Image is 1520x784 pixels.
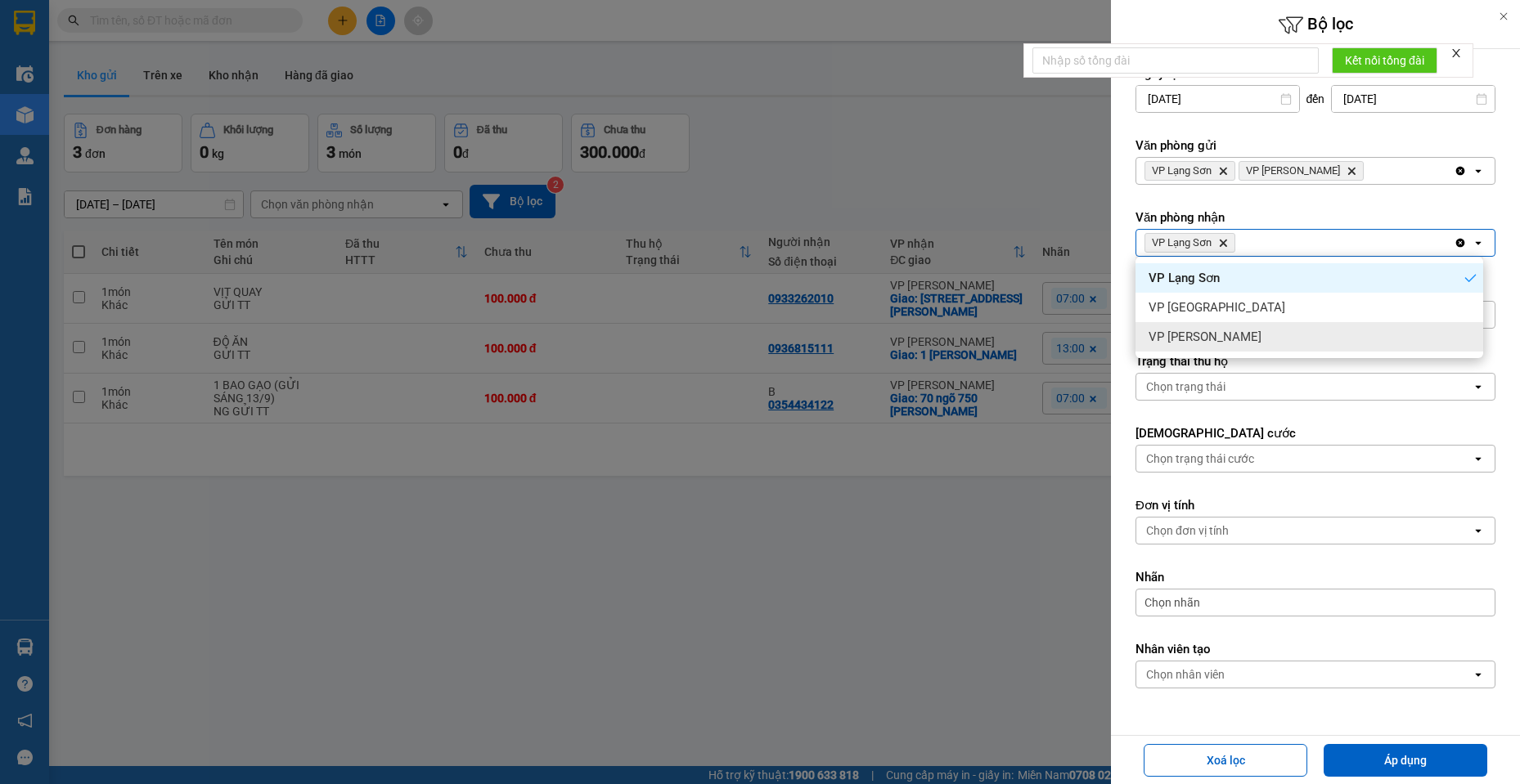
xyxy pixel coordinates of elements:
svg: open [1472,452,1485,465]
label: Đơn vị tính [1136,497,1495,513]
span: VP Lạng Sơn [1149,270,1220,286]
label: Trạng thái thu hộ [1136,353,1495,370]
input: Select a date. [1136,86,1299,112]
label: Nhãn [1136,569,1495,585]
input: Nhập số tổng đài [1032,47,1319,74]
label: Văn phòng nhận [1136,209,1495,226]
svg: open [1472,164,1485,177]
div: Chọn nhân viên [1146,666,1225,683]
svg: Delete [1347,166,1356,176]
span: Chọn nhãn [1144,594,1200,611]
input: Selected VP Lạng Sơn. [1239,235,1240,251]
svg: Clear all [1454,164,1467,177]
span: VP Minh Khai, close by backspace [1239,161,1364,181]
span: VP Lạng Sơn [1152,236,1212,249]
svg: Clear all [1454,236,1467,249]
span: VP Lạng Sơn [1152,164,1212,177]
label: [DEMOGRAPHIC_DATA] cước [1136,425,1495,441]
div: Chọn trạng thái [1146,379,1225,395]
label: Nhân viên tạo [1136,641,1495,657]
span: đến [1306,91,1325,107]
span: VP [PERSON_NAME] [1149,329,1261,345]
label: Văn phòng gửi [1136,137,1495,154]
svg: Delete [1218,238,1228,248]
ul: Menu [1136,257,1483,358]
div: Chọn trạng thái cước [1146,450,1254,467]
input: Selected VP Lạng Sơn, VP Minh Khai. [1367,163,1369,179]
button: Kết nối tổng đài [1332,47,1437,74]
span: VP Minh Khai [1246,164,1340,177]
div: Chọn đơn vị tính [1146,522,1229,539]
span: VP Lạng Sơn, close by backspace [1144,161,1235,181]
svg: open [1472,236,1485,249]
span: VP Lạng Sơn, close by backspace [1144,233,1235,253]
svg: open [1472,668,1485,681]
svg: Delete [1218,166,1228,176]
span: VP [GEOGRAPHIC_DATA] [1149,299,1285,316]
span: Kết nối tổng đài [1345,52,1424,69]
button: Xoá lọc [1144,744,1307,777]
button: Áp dụng [1324,744,1487,777]
span: close [1450,47,1462,59]
svg: open [1472,524,1485,537]
h6: Bộ lọc [1111,12,1520,38]
svg: open [1472,380,1485,393]
input: Select a date. [1332,86,1495,112]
